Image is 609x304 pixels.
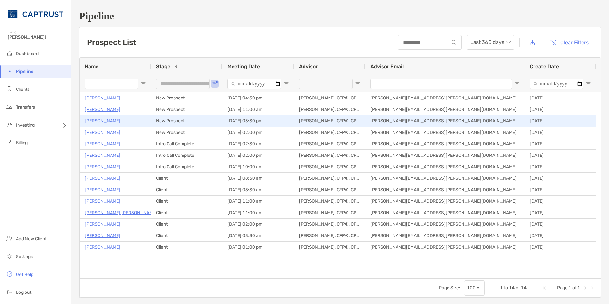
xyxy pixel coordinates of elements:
span: Transfers [16,105,35,110]
span: Page [557,285,568,291]
div: [DATE] 04:30 pm [222,92,294,104]
img: clients icon [6,85,13,93]
button: Open Filter Menu [141,81,146,86]
div: [DATE] 10:00 am [222,161,294,172]
div: New Prospect [151,104,222,115]
a: [PERSON_NAME] [PERSON_NAME] [85,209,157,217]
img: CAPTRUST Logo [8,3,63,25]
button: Open Filter Menu [212,81,217,86]
button: Clear Filters [545,35,593,49]
span: Add New Client [16,236,47,242]
span: Name [85,63,98,69]
input: Advisor Email Filter Input [370,79,512,89]
button: Open Filter Menu [514,81,519,86]
p: [PERSON_NAME] [85,243,120,251]
span: Log out [16,290,31,295]
span: Stage [156,63,170,69]
div: Client [151,219,222,230]
div: [DATE] 11:00 am [222,104,294,115]
p: [PERSON_NAME] [85,232,120,240]
span: Meeting Date [227,63,260,69]
div: [DATE] [525,242,596,253]
span: 1 [500,285,503,291]
img: settings icon [6,252,13,260]
span: to [504,285,508,291]
div: Client [151,196,222,207]
span: Settings [16,254,33,259]
span: Create Date [530,63,559,69]
span: 14 [521,285,527,291]
div: [DATE] [525,138,596,149]
div: [DATE] [525,196,596,207]
img: pipeline icon [6,67,13,75]
span: of [516,285,520,291]
a: [PERSON_NAME] [85,163,120,171]
div: New Prospect [151,127,222,138]
div: Client [151,230,222,241]
div: [DATE] 03:30 pm [222,115,294,127]
span: Investing [16,122,35,128]
div: [DATE] 02:00 pm [222,150,294,161]
div: [DATE] 07:30 am [222,138,294,149]
span: Billing [16,140,28,146]
div: Client [151,242,222,253]
a: [PERSON_NAME] [85,186,120,194]
img: investing icon [6,121,13,128]
div: First Page [542,286,547,291]
div: [PERSON_NAME][EMAIL_ADDRESS][PERSON_NAME][DOMAIN_NAME] [365,138,525,149]
div: [PERSON_NAME][EMAIL_ADDRESS][PERSON_NAME][DOMAIN_NAME] [365,242,525,253]
div: [PERSON_NAME], CFP®, CPWA® [294,104,365,115]
div: [DATE] [525,104,596,115]
div: [DATE] [525,230,596,241]
div: [DATE] [525,219,596,230]
button: Open Filter Menu [284,81,289,86]
input: Name Filter Input [85,79,138,89]
a: [PERSON_NAME] [85,117,120,125]
span: Clients [16,87,30,92]
div: [PERSON_NAME][EMAIL_ADDRESS][PERSON_NAME][DOMAIN_NAME] [365,230,525,241]
div: Next Page [583,286,588,291]
div: Client [151,184,222,195]
span: 1 [577,285,580,291]
a: [PERSON_NAME] [85,105,120,113]
img: logout icon [6,288,13,296]
div: [PERSON_NAME], CFP®, CPWA® [294,115,365,127]
img: billing icon [6,139,13,146]
div: Previous Page [549,286,555,291]
div: [DATE] [525,115,596,127]
div: [DATE] [525,207,596,218]
div: [PERSON_NAME][EMAIL_ADDRESS][PERSON_NAME][DOMAIN_NAME] [365,104,525,115]
div: [PERSON_NAME][EMAIL_ADDRESS][PERSON_NAME][DOMAIN_NAME] [365,127,525,138]
div: [DATE] 02:00 pm [222,219,294,230]
p: [PERSON_NAME] [85,140,120,148]
div: Intro Call Complete [151,150,222,161]
h3: Prospect List [87,38,136,47]
div: [DATE] [525,161,596,172]
p: [PERSON_NAME] [85,94,120,102]
a: [PERSON_NAME] [85,151,120,159]
div: [DATE] 11:00 am [222,207,294,218]
div: [PERSON_NAME][EMAIL_ADDRESS][PERSON_NAME][DOMAIN_NAME] [365,196,525,207]
h1: Pipeline [79,10,601,22]
a: [PERSON_NAME] [85,174,120,182]
p: [PERSON_NAME] [85,197,120,205]
div: New Prospect [151,115,222,127]
div: [DATE] [525,92,596,104]
a: [PERSON_NAME] [85,128,120,136]
span: of [572,285,577,291]
a: [PERSON_NAME] [85,220,120,228]
div: [PERSON_NAME], CFP®, CPWA® [294,184,365,195]
div: [DATE] [525,184,596,195]
span: Last 365 days [470,35,511,49]
input: Meeting Date Filter Input [227,79,281,89]
span: Advisor Email [370,63,404,69]
div: 100 [467,285,476,291]
img: transfers icon [6,103,13,111]
div: [PERSON_NAME], CFP®, CPWA® [294,173,365,184]
div: [DATE] [525,127,596,138]
div: Client [151,173,222,184]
